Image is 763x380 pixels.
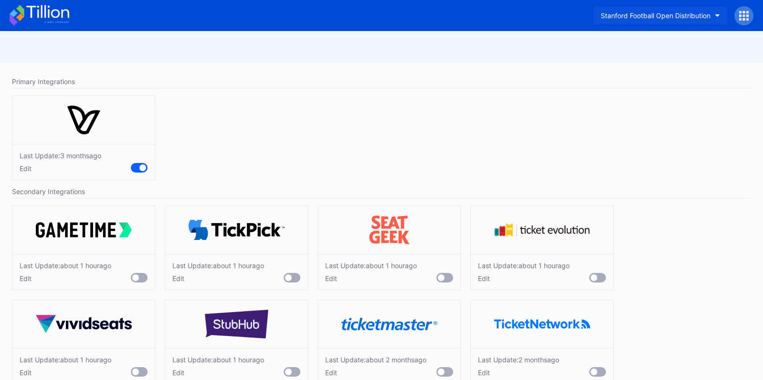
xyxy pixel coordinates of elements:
[20,261,111,270] div: Last Update: about 1 hour ago
[593,7,727,24] button: Stanford Football Open Distribution
[325,356,426,364] div: Last Update: about 2 months ago
[494,223,590,237] img: tevo.svg
[601,11,710,20] div: Stanford Football Open Distribution
[494,319,590,328] img: ticketNetwork.png
[325,274,417,282] div: Edit
[20,274,111,282] div: Edit
[172,356,264,364] div: Last Update: about 1 hour ago
[20,369,111,377] div: Edit
[172,274,264,282] div: Edit
[20,164,101,173] div: Edit
[341,318,437,331] img: ticketmaster.svg
[325,369,426,377] div: Edit
[478,356,559,364] div: Last Update: 2 months ago
[189,310,285,338] img: stubHub.svg
[478,369,559,377] div: Edit
[12,75,751,88] div: Primary Integrations
[20,356,111,364] div: Last Update: about 1 hour ago
[172,261,264,270] div: Last Update: about 1 hour ago
[20,152,101,160] div: Last Update: 3 months ago
[189,220,285,240] img: TickPick_logo.svg
[36,222,132,238] img: gametime.svg
[36,315,132,333] img: vividSeats.svg
[325,261,417,270] div: Last Update: about 1 hour ago
[36,106,132,134] img: vivenu.svg
[172,369,264,377] div: Edit
[478,261,570,270] div: Last Update: about 1 hour ago
[341,216,437,244] img: seatGeek.svg
[478,274,570,282] div: Edit
[12,185,751,198] div: Secondary Integrations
